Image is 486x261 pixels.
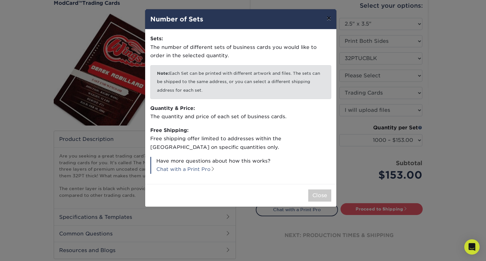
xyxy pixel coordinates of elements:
[150,35,331,60] p: The number of different sets of business cards you would like to order in the selected quantity.
[150,14,331,24] h4: Number of Sets
[150,35,163,42] strong: Sets:
[150,127,189,133] strong: Free Shipping:
[464,239,480,255] div: Open Intercom Messenger
[150,157,331,174] p: Have more questions about how this works?
[150,104,331,121] p: The quantity and price of each set of business cards.
[150,105,195,111] strong: Quantity & Price:
[308,189,331,202] button: Close
[150,65,331,99] p: Each Set can be printed with different artwork and files. The sets can be shipped to the same add...
[156,166,215,172] a: Chat with a Print Pro
[157,71,169,76] b: Note:
[321,9,336,27] button: ×
[150,126,331,152] p: Free shipping offer limited to addresses within the [GEOGRAPHIC_DATA] on specific quantities only.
